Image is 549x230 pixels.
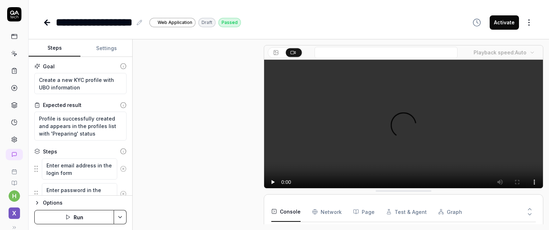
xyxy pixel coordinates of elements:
[34,210,114,224] button: Run
[386,202,427,222] button: Test & Agent
[3,175,25,186] a: Documentation
[474,49,526,56] div: Playback speed:
[3,202,25,220] button: x
[490,15,519,30] button: Activate
[29,40,80,57] button: Steps
[468,15,485,30] button: View version history
[34,199,127,207] button: Options
[6,149,23,160] a: New conversation
[34,158,127,180] div: Suggestions
[353,202,375,222] button: Page
[34,183,127,205] div: Suggestions
[43,101,81,109] div: Expected result
[117,162,129,176] button: Remove step
[218,18,241,27] div: Passed
[198,18,216,27] div: Draft
[43,199,127,207] div: Options
[158,19,192,26] span: Web Application
[9,207,20,219] span: x
[149,18,196,27] a: Web Application
[43,63,55,70] div: Goal
[9,190,20,202] button: h
[117,187,129,201] button: Remove step
[312,202,342,222] button: Network
[80,40,132,57] button: Settings
[43,148,57,155] div: Steps
[438,202,462,222] button: Graph
[3,163,25,175] a: Book a call with us
[271,202,301,222] button: Console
